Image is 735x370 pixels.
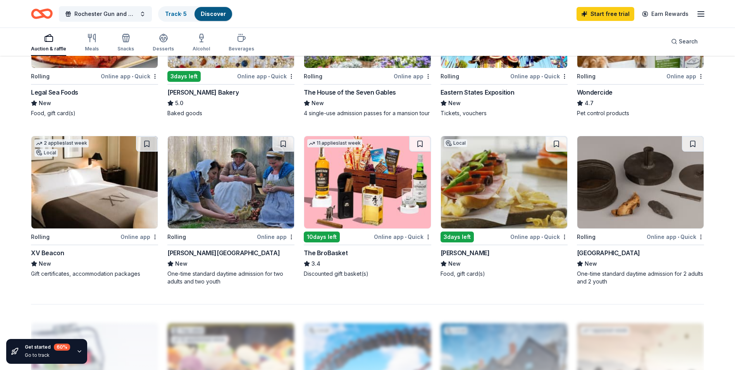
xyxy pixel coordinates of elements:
div: Go to track [25,352,70,358]
img: Image for Coggeshall Farm Museum [168,136,294,228]
a: Image for The BroBasket11 applieslast week10days leftOnline app•QuickThe BroBasket3.4Discounted g... [304,136,431,278]
div: 2 applies last week [34,139,89,147]
div: One-time standard daytime admission for two adults and two youth [167,270,294,285]
div: Rolling [167,232,186,242]
img: Image for Amato's [441,136,567,228]
a: Image for XV Beacon2 applieslast weekLocalRollingOnline appXV BeaconNewGift certificates, accommo... [31,136,158,278]
button: Beverages [229,30,254,56]
div: Online app [394,71,431,81]
div: Food, gift card(s) [441,270,568,278]
div: Pet control products [577,109,704,117]
div: Online app Quick [510,232,568,242]
div: Online app Quick [647,232,704,242]
a: Start free trial [577,7,634,21]
div: Local [444,139,467,147]
span: • [268,73,270,80]
span: New [585,259,597,268]
div: 60 % [54,344,70,351]
div: Online app [120,232,158,242]
div: Gift certificates, accommodation packages [31,270,158,278]
div: Local [34,149,58,157]
div: Rolling [304,72,322,81]
div: Auction & raffle [31,46,66,52]
button: Search [665,34,704,49]
div: 10 days left [304,232,340,242]
button: Snacks [117,30,134,56]
span: Search [679,37,698,46]
span: • [132,73,133,80]
a: Image for Amato'sLocal3days leftOnline app•Quick[PERSON_NAME]NewFood, gift card(s) [441,136,568,278]
div: Online app Quick [510,71,568,81]
div: Rolling [441,72,459,81]
div: Online app [666,71,704,81]
div: Food, gift card(s) [31,109,158,117]
div: Online app Quick [374,232,431,242]
div: Desserts [153,46,174,52]
div: [PERSON_NAME][GEOGRAPHIC_DATA] [167,248,280,258]
span: 4.7 [585,99,594,108]
div: Rolling [577,232,596,242]
span: 3.4 [312,259,320,268]
a: Home [31,5,53,23]
div: [PERSON_NAME] [441,248,490,258]
div: Online app [257,232,294,242]
div: Alcohol [193,46,210,52]
div: Tickets, vouchers [441,109,568,117]
div: Legal Sea Foods [31,88,78,97]
div: XV Beacon [31,248,64,258]
button: Auction & raffle [31,30,66,56]
span: Rochester Gun and Hoses Golf Tournament [74,9,136,19]
span: New [448,259,461,268]
div: Get started [25,344,70,351]
div: Rolling [31,232,50,242]
img: Image for XV Beacon [31,136,158,228]
a: Image for Old Sturbridge VillageRollingOnline app•Quick[GEOGRAPHIC_DATA]NewOne-time standard dayt... [577,136,704,285]
span: 5.0 [175,99,183,108]
a: Discover [201,10,226,17]
div: Meals [85,46,99,52]
div: Eastern States Exposition [441,88,515,97]
span: • [541,234,543,240]
span: New [448,99,461,108]
div: Discounted gift basket(s) [304,270,431,278]
div: 11 applies last week [307,139,362,147]
div: 3 days left [167,71,201,82]
a: Earn Rewards [637,7,693,21]
button: Meals [85,30,99,56]
img: Image for Old Sturbridge Village [577,136,704,228]
div: Beverages [229,46,254,52]
div: Baked goods [167,109,294,117]
a: Image for Coggeshall Farm MuseumRollingOnline app[PERSON_NAME][GEOGRAPHIC_DATA]NewOne-time standa... [167,136,294,285]
div: The House of the Seven Gables [304,88,396,97]
span: New [39,99,51,108]
span: • [541,73,543,80]
a: Track· 5 [165,10,187,17]
button: Alcohol [193,30,210,56]
span: New [175,259,188,268]
div: Rolling [577,72,596,81]
div: 3 days left [441,232,474,242]
img: Image for The BroBasket [304,136,430,228]
div: [PERSON_NAME] Bakery [167,88,239,97]
div: Online app Quick [237,71,294,81]
div: Online app Quick [101,71,158,81]
div: 4 single-use admission passes for a mansion tour [304,109,431,117]
button: Desserts [153,30,174,56]
span: New [312,99,324,108]
span: • [405,234,406,240]
span: • [678,234,679,240]
div: The BroBasket [304,248,348,258]
button: Track· 5Discover [158,6,233,22]
div: [GEOGRAPHIC_DATA] [577,248,640,258]
div: Rolling [31,72,50,81]
span: New [39,259,51,268]
div: Wondercide [577,88,613,97]
div: Snacks [117,46,134,52]
button: Rochester Gun and Hoses Golf Tournament [59,6,152,22]
div: One-time standard daytime admission for 2 adults and 2 youth [577,270,704,285]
